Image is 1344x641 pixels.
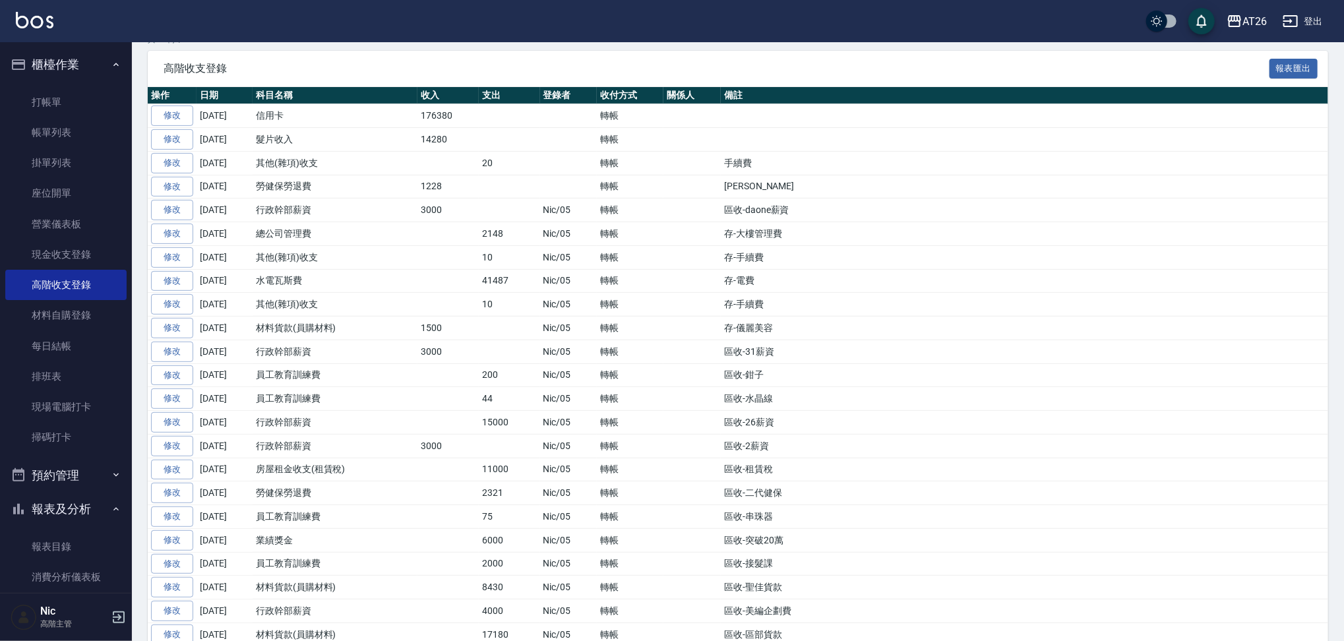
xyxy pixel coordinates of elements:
[5,47,127,82] button: 櫃檯作業
[253,458,417,481] td: 房屋租金收支(租賃稅)
[253,387,417,411] td: 員工教育訓練費
[1277,9,1328,34] button: 登出
[151,177,193,197] a: 修改
[479,293,540,317] td: 10
[16,12,53,28] img: Logo
[597,87,663,104] th: 收付方式
[5,458,127,493] button: 預約管理
[253,552,417,576] td: 員工教育訓練費
[540,269,597,293] td: Nic/05
[5,361,127,392] a: 排班表
[253,175,417,198] td: 勞健保勞退費
[5,492,127,526] button: 報表及分析
[5,532,127,562] a: 報表目錄
[5,178,127,208] a: 座位開單
[597,151,663,175] td: 轉帳
[721,340,1328,363] td: 區收-31薪資
[5,87,127,117] a: 打帳單
[151,530,193,551] a: 修改
[721,269,1328,293] td: 存-電費
[151,554,193,574] a: 修改
[540,481,597,505] td: Nic/05
[540,599,597,623] td: Nic/05
[597,528,663,552] td: 轉帳
[417,175,479,198] td: 1228
[597,245,663,269] td: 轉帳
[253,599,417,623] td: 行政幹部薪資
[151,153,193,173] a: 修改
[721,528,1328,552] td: 區收-突破20萬
[540,293,597,317] td: Nic/05
[151,365,193,386] a: 修改
[417,87,479,104] th: 收入
[417,128,479,152] td: 14280
[540,505,597,529] td: Nic/05
[197,293,253,317] td: [DATE]
[253,576,417,599] td: 材料貨款(員購材料)
[197,104,253,128] td: [DATE]
[253,363,417,387] td: 員工教育訓練費
[151,506,193,527] a: 修改
[479,481,540,505] td: 2321
[597,175,663,198] td: 轉帳
[253,128,417,152] td: 髮片收入
[597,599,663,623] td: 轉帳
[721,317,1328,340] td: 存-儀麗美容
[197,505,253,529] td: [DATE]
[597,434,663,458] td: 轉帳
[540,552,597,576] td: Nic/05
[197,481,253,505] td: [DATE]
[253,245,417,269] td: 其他(雜項)收支
[197,340,253,363] td: [DATE]
[721,411,1328,435] td: 區收-26薪資
[540,222,597,246] td: Nic/05
[151,294,193,315] a: 修改
[5,270,127,300] a: 高階收支登錄
[479,363,540,387] td: 200
[5,331,127,361] a: 每日結帳
[1242,13,1267,30] div: AT26
[597,363,663,387] td: 轉帳
[253,505,417,529] td: 員工教育訓練費
[540,458,597,481] td: Nic/05
[721,245,1328,269] td: 存-手續費
[721,198,1328,222] td: 區收-daone薪資
[721,363,1328,387] td: 區收-鉗子
[721,87,1328,104] th: 備註
[597,458,663,481] td: 轉帳
[253,481,417,505] td: 勞健保勞退費
[197,151,253,175] td: [DATE]
[197,245,253,269] td: [DATE]
[253,222,417,246] td: 總公司管理費
[721,434,1328,458] td: 區收-2薪資
[479,411,540,435] td: 15000
[1188,8,1215,34] button: save
[721,175,1328,198] td: [PERSON_NAME]
[721,576,1328,599] td: 區收-聖佳貨款
[1269,61,1318,74] a: 報表匯出
[5,117,127,148] a: 帳單列表
[540,576,597,599] td: Nic/05
[540,411,597,435] td: Nic/05
[417,434,479,458] td: 3000
[151,388,193,409] a: 修改
[151,224,193,244] a: 修改
[151,436,193,456] a: 修改
[11,604,37,630] img: Person
[253,87,417,104] th: 科目名稱
[253,434,417,458] td: 行政幹部薪資
[151,342,193,362] a: 修改
[540,528,597,552] td: Nic/05
[417,104,479,128] td: 176380
[197,599,253,623] td: [DATE]
[479,387,540,411] td: 44
[197,458,253,481] td: [DATE]
[5,562,127,592] a: 消費分析儀表板
[597,293,663,317] td: 轉帳
[540,363,597,387] td: Nic/05
[540,198,597,222] td: Nic/05
[197,434,253,458] td: [DATE]
[253,340,417,363] td: 行政幹部薪資
[721,387,1328,411] td: 區收-水晶線
[479,576,540,599] td: 8430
